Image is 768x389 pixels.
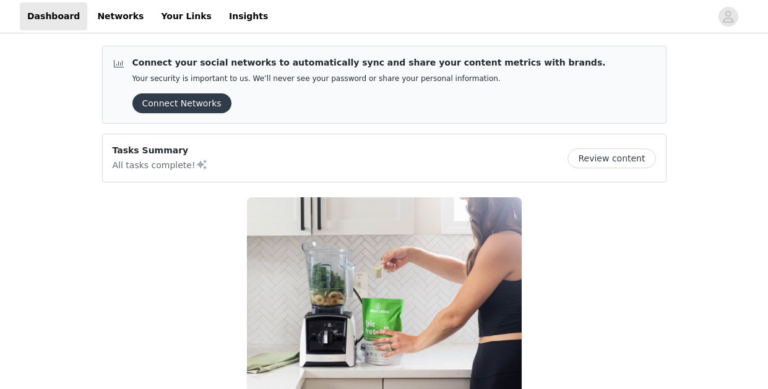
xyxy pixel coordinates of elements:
p: Your security is important to us. We’ll never see your password or share your personal information. [132,74,606,83]
p: All tasks complete! [113,157,208,172]
a: Networks [90,2,151,30]
button: Review content [567,148,655,168]
div: avatar [722,7,734,27]
button: Connect Networks [132,93,231,113]
a: Dashboard [20,2,87,30]
p: Tasks Summary [113,144,208,157]
a: Your Links [153,2,219,30]
p: Connect your social networks to automatically sync and share your content metrics with brands. [132,56,606,69]
a: Insights [222,2,275,30]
